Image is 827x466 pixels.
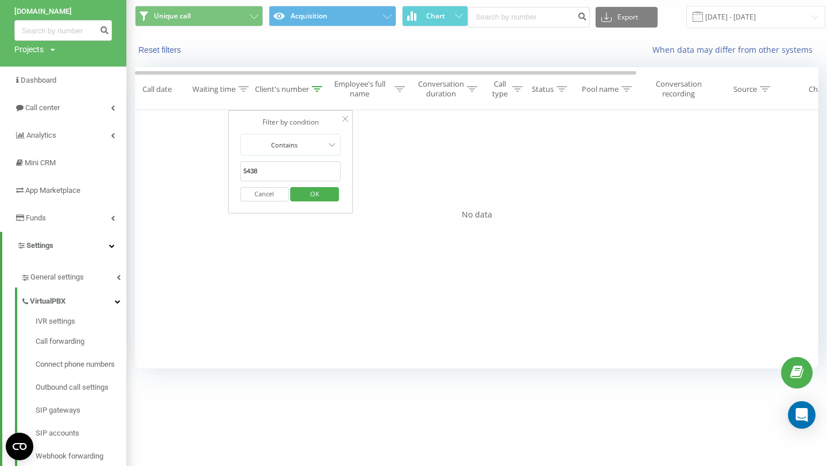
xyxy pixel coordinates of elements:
[192,84,235,94] div: Waiting time
[36,316,75,327] span: IVR settings
[26,241,53,250] span: Settings
[36,353,126,376] a: Connect phone numbers
[582,84,619,94] div: Pool name
[30,296,65,307] span: VirtualPBX
[36,376,126,399] a: Outbound call settings
[490,79,509,99] div: Call type
[25,158,56,167] span: Mini CRM
[21,76,56,84] span: Dashboard
[36,451,103,462] span: Webhook forwarding
[240,116,341,128] div: Filter by condition
[135,45,187,55] button: Reset filters
[36,359,115,370] span: Connect phone numbers
[14,6,112,17] a: [DOMAIN_NAME]
[733,84,757,94] div: Source
[240,161,341,181] input: Enter value
[14,20,112,41] input: Search by number
[651,79,706,99] div: Conversation recording
[36,382,109,393] span: Outbound call settings
[2,232,126,259] a: Settings
[652,44,818,55] a: When data may differ from other systems
[36,336,84,347] span: Call forwarding
[36,428,79,439] span: SIP accounts
[135,209,818,220] div: No data
[291,187,339,201] button: OK
[532,84,554,94] div: Status
[135,6,263,26] button: Unique call
[596,7,658,28] button: Export
[426,12,445,20] span: Chart
[328,79,392,99] div: Employee's full name
[269,6,397,26] button: Acquisition
[36,399,126,422] a: SIP gateways
[402,6,468,26] button: Chart
[36,330,126,353] a: Call forwarding
[30,271,84,283] span: General settings
[21,263,126,288] a: General settings
[25,103,60,112] span: Call center
[240,187,289,201] button: Cancel
[14,44,44,55] div: Projects
[6,433,33,460] button: Open CMP widget
[154,11,191,21] span: Unique call
[36,405,80,416] span: SIP gateways
[26,213,46,222] span: Funds
[788,401,816,429] div: Open Intercom Messenger
[468,7,590,28] input: Search by number
[299,185,331,203] span: OK
[142,84,172,94] div: Call date
[26,131,56,139] span: Analytics
[25,186,80,195] span: App Marketplace
[255,84,309,94] div: Client's number
[36,316,126,330] a: IVR settings
[36,422,126,445] a: SIP accounts
[21,288,126,312] a: VirtualPBX
[418,79,464,99] div: Conversation duration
